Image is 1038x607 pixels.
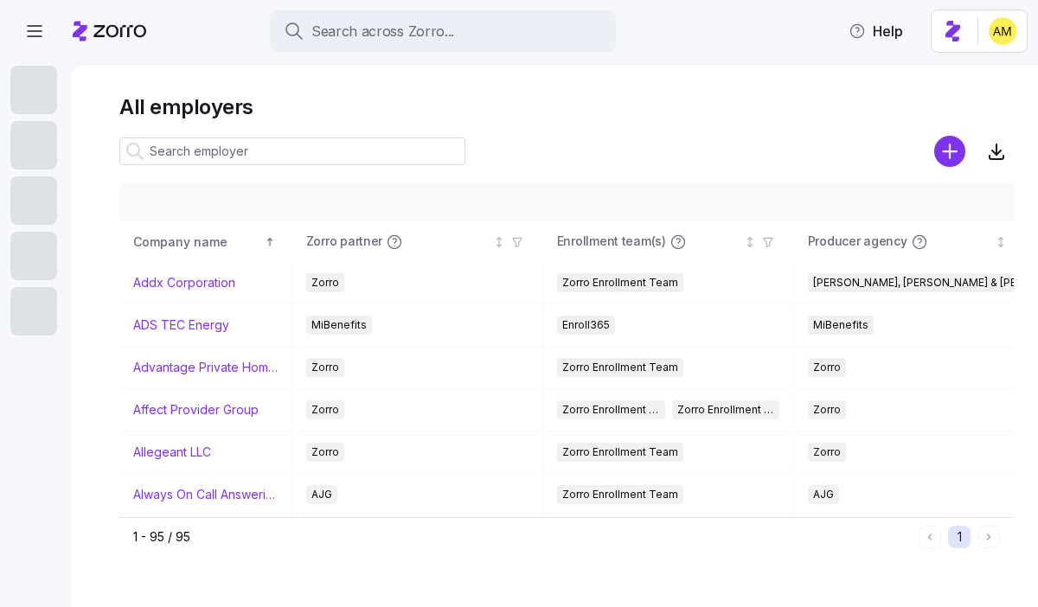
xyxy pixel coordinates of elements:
[919,526,941,548] button: Previous page
[562,485,678,504] span: Zorro Enrollment Team
[948,526,971,548] button: 1
[270,10,616,52] button: Search across Zorro...
[133,274,235,291] a: Addx Corporation
[493,236,505,248] div: Not sorted
[989,17,1016,45] img: dfaaf2f2725e97d5ef9e82b99e83f4d7
[562,400,660,419] span: Zorro Enrollment Team
[119,93,1014,120] h1: All employers
[133,401,259,419] a: Affect Provider Group
[133,359,278,376] a: Advantage Private Home Care
[311,273,339,292] span: Zorro
[311,400,339,419] span: Zorro
[562,316,610,335] span: Enroll365
[119,222,292,262] th: Company nameSorted ascending
[813,316,868,335] span: MiBenefits
[311,316,367,335] span: MiBenefits
[292,222,543,262] th: Zorro partnerNot sorted
[677,400,775,419] span: Zorro Enrollment Experts
[813,485,834,504] span: AJG
[849,21,903,42] span: Help
[813,358,841,377] span: Zorro
[133,233,261,252] div: Company name
[744,236,756,248] div: Not sorted
[133,486,278,503] a: Always On Call Answering Service
[934,136,965,167] svg: add icon
[562,358,678,377] span: Zorro Enrollment Team
[562,273,678,292] span: Zorro Enrollment Team
[311,21,454,42] span: Search across Zorro...
[813,443,841,462] span: Zorro
[977,526,1000,548] button: Next page
[808,233,907,251] span: Producer agency
[133,444,211,461] a: Allegeant LLC
[813,400,841,419] span: Zorro
[562,443,678,462] span: Zorro Enrollment Team
[264,236,276,248] div: Sorted ascending
[133,316,229,334] a: ADS TEC Energy
[543,222,794,262] th: Enrollment team(s)Not sorted
[557,233,666,251] span: Enrollment team(s)
[119,137,465,165] input: Search employer
[311,485,332,504] span: AJG
[835,14,917,48] button: Help
[311,358,339,377] span: Zorro
[306,233,382,251] span: Zorro partner
[311,443,339,462] span: Zorro
[995,236,1007,248] div: Not sorted
[133,528,912,546] div: 1 - 95 / 95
